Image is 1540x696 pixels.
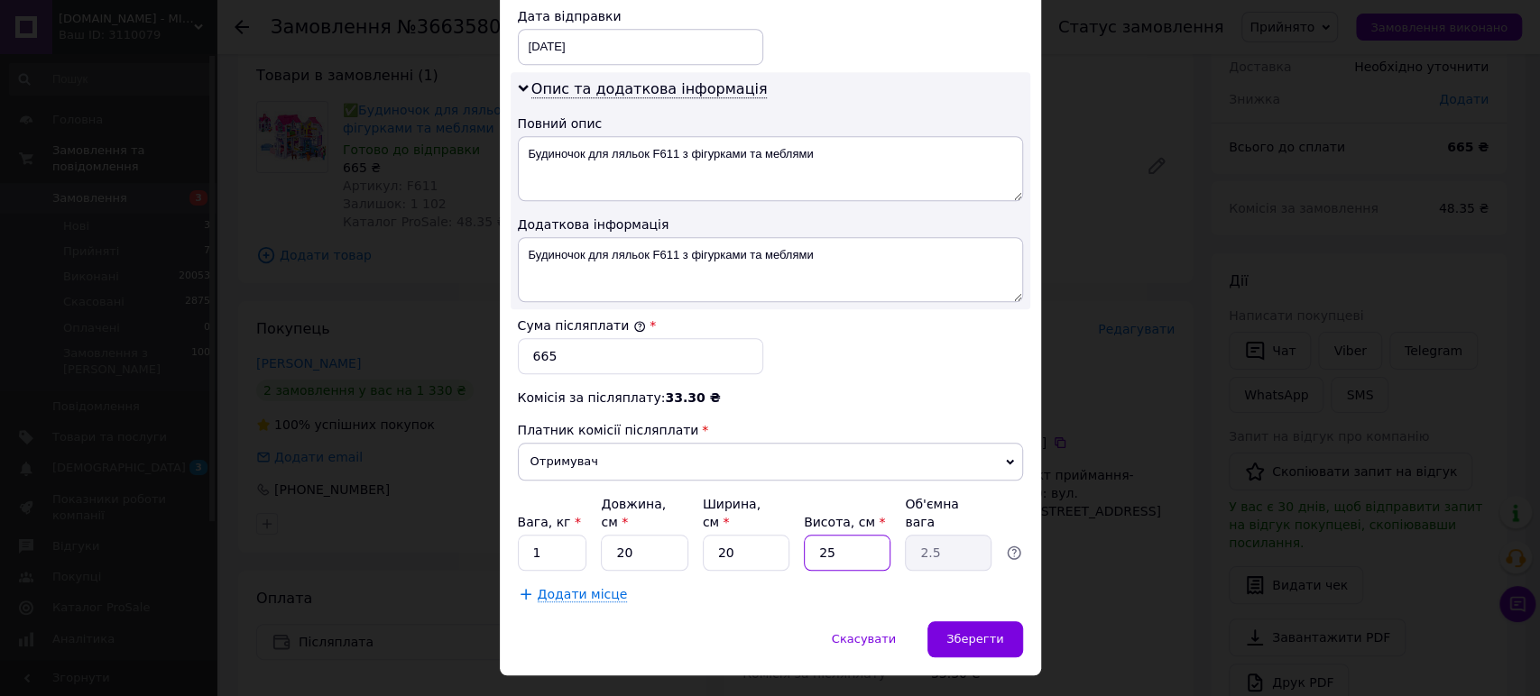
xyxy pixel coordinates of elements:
[518,423,699,437] span: Платник комісії післяплати
[518,389,1023,407] div: Комісія за післяплату:
[518,237,1023,302] textarea: Будиночок для ляльок F611 з фігурками та меблями
[518,7,763,25] div: Дата відправки
[665,390,720,405] span: 33.30 ₴
[832,632,896,646] span: Скасувати
[518,136,1023,201] textarea: Будиночок для ляльок F611 з фігурками та меблями
[518,215,1023,234] div: Додаткова інформація
[601,497,666,529] label: Довжина, см
[518,114,1023,133] div: Повний опис
[531,80,768,98] span: Опис та додаткова інформація
[518,443,1023,481] span: Отримувач
[538,587,628,602] span: Додати місце
[518,318,646,333] label: Сума післяплати
[804,515,885,529] label: Висота, см
[518,515,581,529] label: Вага, кг
[703,497,761,529] label: Ширина, см
[905,495,991,531] div: Об'ємна вага
[946,632,1003,646] span: Зберегти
